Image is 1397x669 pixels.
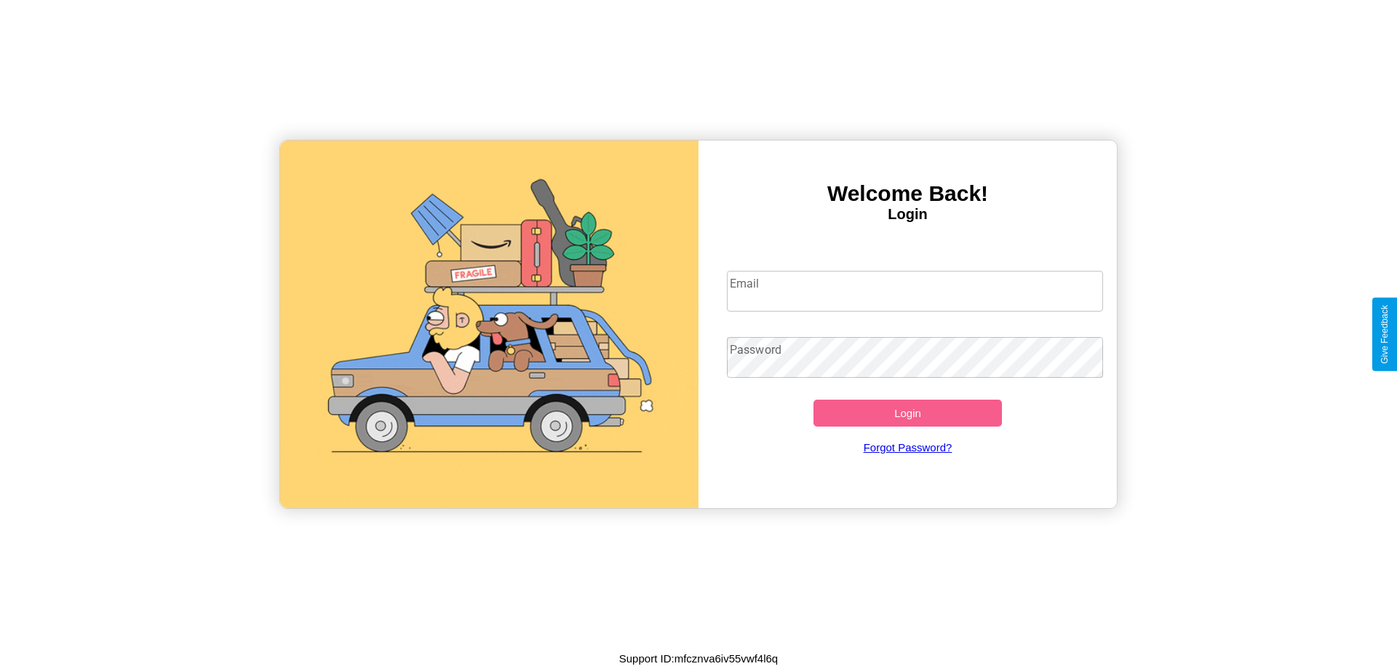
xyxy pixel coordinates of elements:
[619,649,778,668] p: Support ID: mfcznva6iv55vwf4l6q
[698,206,1117,223] h4: Login
[813,400,1002,427] button: Login
[1380,305,1390,364] div: Give Feedback
[720,427,1096,468] a: Forgot Password?
[698,181,1117,206] h3: Welcome Back!
[280,140,698,508] img: gif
